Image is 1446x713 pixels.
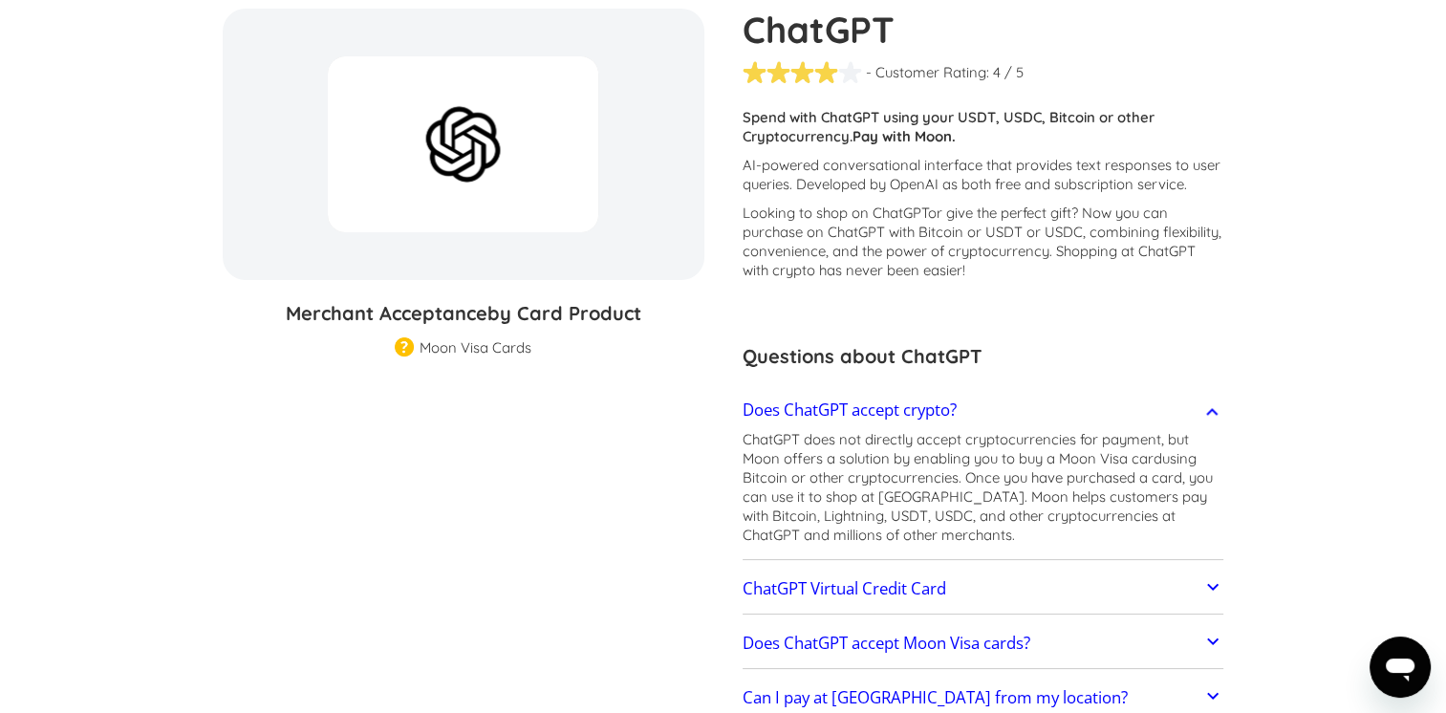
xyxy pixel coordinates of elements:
iframe: Button to launch messaging window [1370,637,1431,698]
span: by Card Product [487,301,641,325]
h3: Questions about ChatGPT [743,342,1224,371]
h2: Does ChatGPT accept crypto? [743,400,957,420]
a: Does ChatGPT accept crypto? [743,390,1224,430]
div: / 5 [1004,63,1024,82]
span: or give the perfect gift [928,204,1071,222]
a: ChatGPT Virtual Credit Card [743,569,1224,609]
p: Spend with ChatGPT using your USDT, USDC, Bitcoin or other Cryptocurrency. [743,108,1224,146]
h2: Does ChatGPT accept Moon Visa cards? [743,634,1030,653]
p: AI-powered conversational interface that provides text responses to user queries. Developed by Op... [743,156,1224,194]
div: Moon Visa Cards [420,338,531,357]
h3: Merchant Acceptance [223,299,704,328]
h2: Can I pay at [GEOGRAPHIC_DATA] from my location? [743,688,1128,707]
h2: ChatGPT Virtual Credit Card [743,579,946,598]
div: - Customer Rating: [866,63,989,82]
p: ChatGPT does not directly accept cryptocurrencies for payment, but Moon offers a solution by enab... [743,430,1224,545]
a: Does ChatGPT accept Moon Visa cards? [743,623,1224,663]
strong: Pay with Moon. [852,127,956,145]
h1: ChatGPT [743,9,1224,51]
div: 4 [993,63,1001,82]
p: Looking to shop on ChatGPT ? Now you can purchase on ChatGPT with Bitcoin or USDT or USDC, combin... [743,204,1224,280]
